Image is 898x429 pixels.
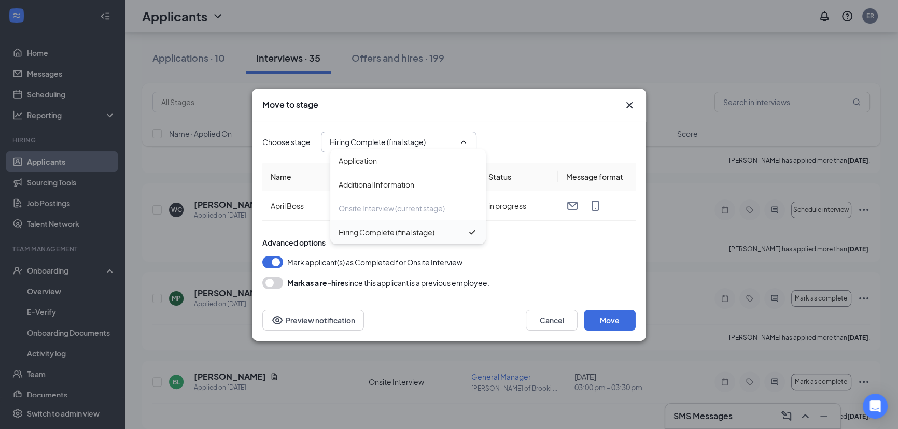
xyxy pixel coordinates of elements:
[459,138,468,146] svg: ChevronUp
[863,394,888,419] div: Open Intercom Messenger
[480,191,558,221] td: in progress
[566,199,579,212] svg: Email
[287,278,345,288] b: Mark as a re-hire
[271,201,304,210] span: April Boss
[339,203,445,214] div: Onsite Interview (current stage)
[589,199,601,212] svg: MobileSms
[262,163,480,191] th: Name
[558,163,636,191] th: Message format
[262,136,313,148] span: Choose stage :
[262,310,364,331] button: Preview notificationEye
[271,314,284,326] svg: Eye
[339,155,377,166] div: Application
[287,256,462,268] span: Mark applicant(s) as Completed for Onsite Interview
[339,226,434,238] div: Hiring Complete (final stage)
[526,310,578,331] button: Cancel
[623,99,636,111] svg: Cross
[584,310,636,331] button: Move
[467,227,478,237] svg: Checkmark
[262,237,636,248] div: Advanced options
[480,163,558,191] th: Status
[287,277,489,289] div: since this applicant is a previous employee.
[262,99,318,110] h3: Move to stage
[623,99,636,111] button: Close
[339,179,414,190] div: Additional Information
